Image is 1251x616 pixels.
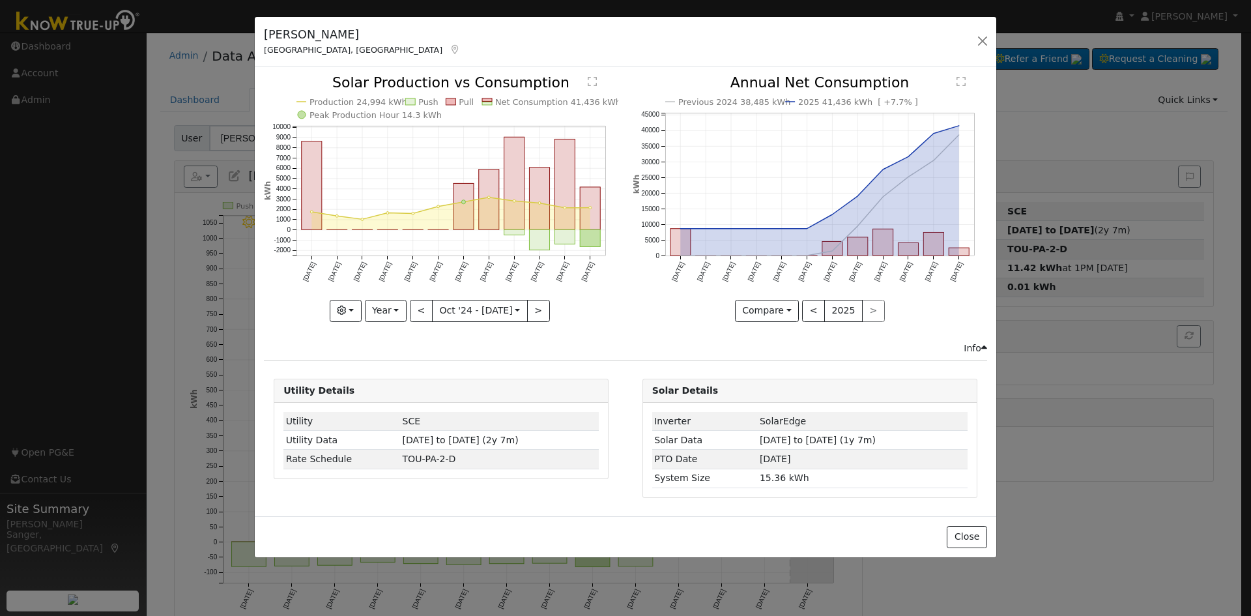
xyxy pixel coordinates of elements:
rect: onclick="" [530,230,550,250]
text: 4000 [276,185,291,192]
circle: onclick="" [412,213,414,215]
circle: onclick="" [804,254,809,259]
button: 2025 [824,300,863,322]
rect: onclick="" [479,169,499,230]
button: Close [947,526,986,548]
text: [DATE] [822,261,837,282]
circle: onclick="" [906,175,911,180]
circle: onclick="" [310,211,313,213]
text: 8000 [276,144,291,151]
rect: onclick="" [453,184,474,230]
circle: onclick="" [703,254,708,259]
text: [DATE] [403,261,418,282]
span: 59 [403,454,456,464]
span: ID: 4222658, authorized: 04/15/24 [760,416,806,426]
circle: onclick="" [678,254,683,259]
text: Production 24,994 kWh [309,97,407,107]
text: [DATE] [949,261,964,282]
text: 25000 [641,174,659,181]
text: 45000 [641,111,659,119]
circle: onclick="" [336,215,338,218]
circle: onclick="" [386,212,389,214]
circle: onclick="" [488,196,491,199]
text: kWh [263,181,272,201]
text: [DATE] [479,261,494,282]
text: 5000 [276,175,291,183]
text: -2000 [274,247,291,254]
circle: onclick="" [564,207,566,209]
circle: onclick="" [513,200,515,203]
circle: onclick="" [956,132,962,138]
text: [DATE] [848,261,863,282]
text: 35000 [641,143,659,150]
circle: onclick="" [855,194,860,199]
strong: Solar Details [652,385,718,396]
text: 7000 [276,154,291,162]
circle: onclick="" [880,195,885,200]
text: [DATE] [327,261,342,282]
text: [DATE] [504,261,519,282]
circle: onclick="" [703,226,708,231]
text: Net Consumption 41,436 kWh [495,97,621,107]
circle: onclick="" [361,218,364,221]
a: Map [449,44,461,55]
span: [DATE] [760,454,791,464]
text: 20000 [641,190,659,197]
rect: onclick="" [670,229,690,256]
text: [DATE] [352,261,367,282]
text:  [956,76,966,87]
circle: onclick="" [956,123,962,128]
button: < [410,300,433,322]
button: Compare [735,300,799,322]
button: > [527,300,550,322]
text: [DATE] [378,261,393,282]
button: Year [365,300,407,322]
rect: onclick="" [302,141,322,230]
circle: onclick="" [855,224,860,229]
circle: onclick="" [829,249,835,254]
text: 9000 [276,134,291,141]
circle: onclick="" [754,226,759,231]
rect: onclick="" [504,138,525,230]
text: Pull [459,97,474,107]
circle: onclick="" [538,202,541,205]
circle: onclick="" [589,207,592,209]
text: Solar Production vs Consumption [332,74,569,91]
text: [DATE] [746,261,761,282]
text: [DATE] [797,261,812,282]
text:  [588,76,597,87]
text: -1000 [274,237,291,244]
circle: onclick="" [728,254,734,259]
text: kWh [632,175,641,194]
rect: onclick="" [504,230,525,235]
td: Utility [283,412,400,431]
circle: onclick="" [779,226,784,231]
circle: onclick="" [462,200,466,204]
circle: onclick="" [678,226,683,231]
div: Info [964,342,987,355]
circle: onclick="" [931,131,936,136]
text: [DATE] [530,261,545,282]
text: 6000 [276,165,291,172]
text: [DATE] [898,261,913,282]
rect: onclick="" [949,248,969,256]
button: Oct '24 - [DATE] [432,300,528,322]
text: [DATE] [873,261,888,282]
text: [DATE] [555,261,570,282]
text: 10000 [641,221,659,228]
circle: onclick="" [437,205,440,208]
td: Utility Data [283,431,400,450]
text: 15000 [641,205,659,213]
circle: onclick="" [754,254,759,259]
text: [DATE] [670,261,685,282]
circle: onclick="" [804,226,809,231]
rect: onclick="" [581,187,601,229]
text: 40000 [641,127,659,134]
text: [DATE] [428,261,443,282]
rect: onclick="" [822,242,842,256]
text: Peak Production Hour 14.3 kWh [309,110,442,120]
span: [GEOGRAPHIC_DATA], [GEOGRAPHIC_DATA] [264,45,442,55]
span: [DATE] to [DATE] (1y 7m) [760,435,876,445]
text: 5000 [644,237,659,244]
text: 10000 [272,124,291,131]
